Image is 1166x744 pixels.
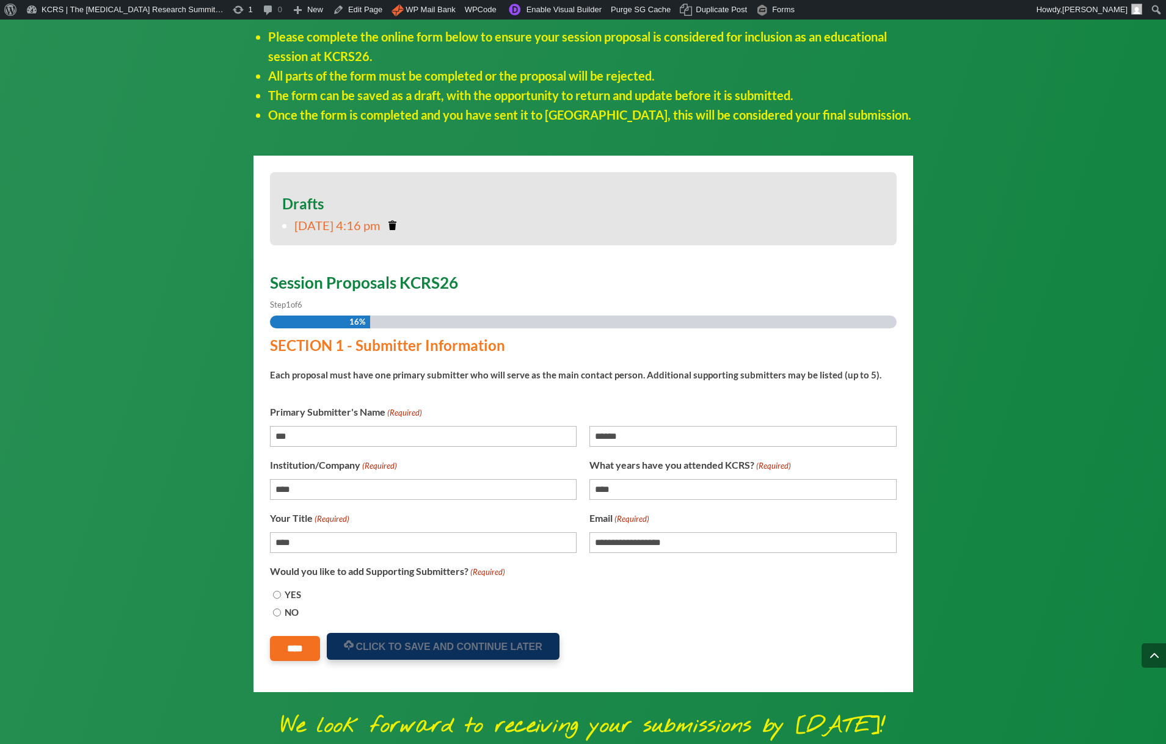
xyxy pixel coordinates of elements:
span: 1 [286,300,291,309]
span: (Required) [361,458,397,474]
span: (Required) [386,405,422,421]
h3: SECTION 1 - Submitter Information [270,338,887,359]
label: YES [285,587,301,603]
li: Once the form is completed and you have sent it to [GEOGRAPHIC_DATA], this will be considered you... [268,105,913,125]
span: 6 [297,300,302,309]
div: Each proposal must have one primary submitter who will serve as the main contact person. Addition... [270,359,887,383]
h4: Drafts [282,197,897,217]
img: icon.png [392,4,404,16]
span: (Required) [313,511,349,527]
button: Click to Save and Continue Later [327,633,559,660]
li: All parts of the form must be completed or the proposal will be rejected. [268,66,913,85]
legend: Primary Submitter's Name [270,403,422,421]
span: Please complete the online form below to ensure your session proposal is considered for inclusion... [268,29,887,63]
label: Institution/Company [270,457,397,474]
span: (Required) [613,511,649,527]
label: Email [589,510,649,527]
label: NO [285,604,299,621]
p: Step of [270,297,897,313]
p: We look forward to receiving your submissions by [DATE]! [117,709,1049,744]
li: The form can be saved as a draft, with the opportunity to return and update before it is submitted. [268,85,913,105]
legend: Would you like to add Supporting Submitters? [270,563,505,580]
span: (Required) [755,458,791,474]
span: (Required) [469,564,505,580]
span: [PERSON_NAME] [1062,5,1128,14]
h2: Session Proposals KCRS26 [270,275,897,297]
label: What years have you attended KCRS? [589,457,791,474]
a: [DATE] 4:16 pm [294,217,380,233]
span: 16% [349,316,365,328]
label: Your Title [270,510,349,527]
